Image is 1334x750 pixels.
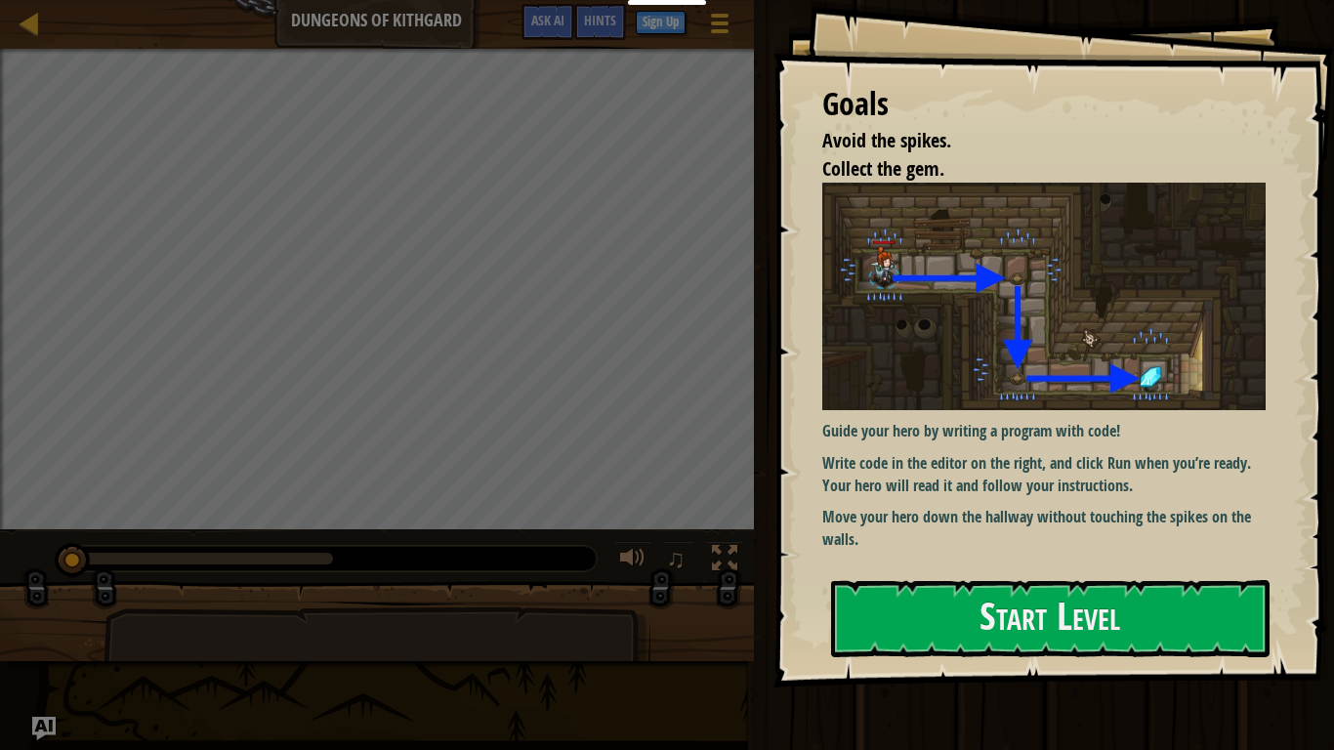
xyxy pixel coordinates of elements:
[798,127,1261,155] li: Avoid the spikes.
[822,82,1266,127] div: Goals
[666,544,686,573] span: ♫
[831,580,1270,657] button: Start Level
[798,155,1261,184] li: Collect the gem.
[531,11,564,29] span: Ask AI
[521,4,574,40] button: Ask AI
[822,127,951,153] span: Avoid the spikes.
[822,452,1266,497] p: Write code in the editor on the right, and click Run when you’re ready. Your hero will read it an...
[584,11,616,29] span: Hints
[636,11,686,34] button: Sign Up
[613,541,652,581] button: Adjust volume
[822,506,1266,551] p: Move your hero down the hallway without touching the spikes on the walls.
[695,4,744,50] button: Show game menu
[822,155,944,182] span: Collect the gem.
[705,541,744,581] button: Toggle fullscreen
[822,420,1266,442] p: Guide your hero by writing a program with code!
[822,183,1266,410] img: Dungeons of kithgard
[662,541,695,581] button: ♫
[32,717,56,740] button: Ask AI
